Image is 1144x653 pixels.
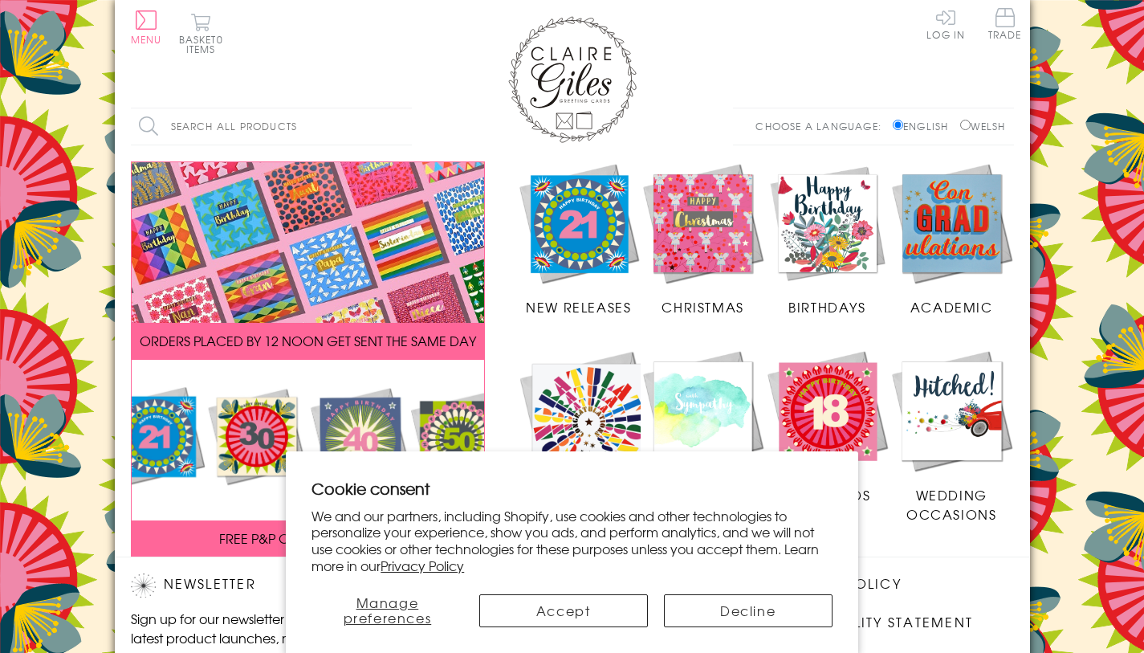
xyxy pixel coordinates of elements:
span: Christmas [662,297,743,316]
button: Basket0 items [179,13,223,54]
input: Search all products [131,108,412,145]
a: Privacy Policy [381,556,464,575]
button: Menu [131,10,162,44]
span: Wedding Occasions [906,485,996,524]
a: Trade [988,8,1022,43]
h2: Newsletter [131,573,404,598]
label: English [893,119,956,133]
span: Menu [131,32,162,47]
button: Accept [479,594,648,627]
span: Manage preferences [344,593,432,627]
span: Trade [988,8,1022,39]
label: Welsh [960,119,1006,133]
a: Accessibility Statement [773,612,973,634]
a: Academic [890,161,1014,317]
span: ORDERS PLACED BY 12 NOON GET SENT THE SAME DAY [140,331,476,350]
span: Academic [910,297,993,316]
span: 0 items [186,32,223,56]
button: Decline [664,594,833,627]
a: Congratulations [517,349,662,524]
p: Choose a language: [755,119,890,133]
span: FREE P&P ON ALL UK ORDERS [219,529,396,548]
a: Sympathy [641,349,765,504]
a: Wedding Occasions [890,349,1014,524]
button: Manage preferences [311,594,462,627]
span: New Releases [526,297,631,316]
span: Birthdays [788,297,865,316]
input: English [893,120,903,130]
img: Claire Giles Greetings Cards [508,16,637,143]
a: Christmas [641,161,765,317]
input: Search [396,108,412,145]
h2: Cookie consent [311,477,833,500]
a: New Releases [517,161,641,317]
p: We and our partners, including Shopify, use cookies and other technologies to personalize your ex... [311,508,833,574]
a: Log In [926,8,965,39]
input: Welsh [960,120,971,130]
a: Age Cards [765,349,890,504]
a: Birthdays [765,161,890,317]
